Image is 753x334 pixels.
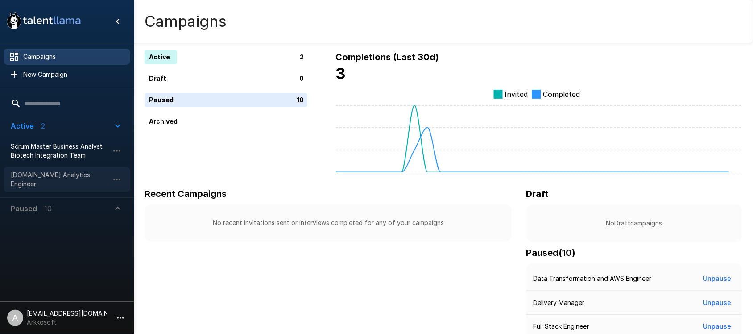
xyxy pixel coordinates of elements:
p: 0 [300,74,304,83]
p: No Draft campaigns [541,219,728,228]
p: Data Transformation and AWS Engineer [534,274,652,283]
b: Draft [526,188,549,199]
b: Completions (Last 30d) [336,52,439,63]
p: Delivery Manager [534,298,585,307]
b: Recent Campaigns [145,188,227,199]
p: 2 [300,53,304,62]
b: 3 [336,64,346,83]
b: Paused ( 10 ) [526,247,576,258]
button: Unpause [700,271,735,287]
p: No recent invitations sent or interviews completed for any of your campaigns [159,218,498,227]
p: 10 [297,96,304,105]
p: Full Stack Engineer [534,322,589,331]
button: Unpause [700,295,735,311]
h4: Campaigns [145,12,227,31]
